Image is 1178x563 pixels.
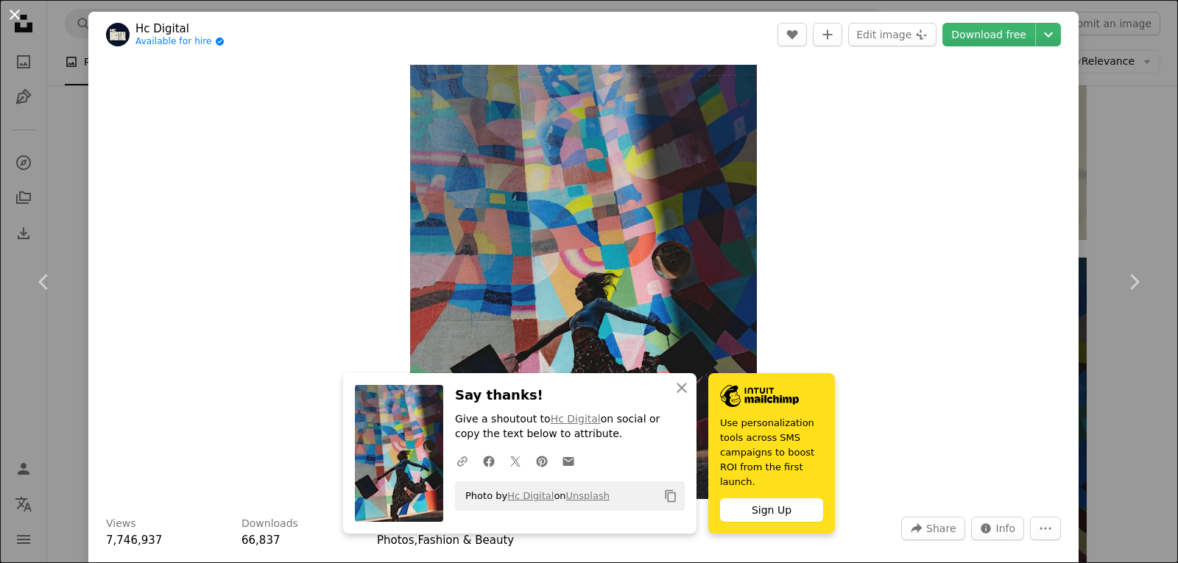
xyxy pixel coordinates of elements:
img: Go to Hc Digital's profile [106,23,130,46]
a: Fashion & Beauty [417,534,514,547]
span: , [415,534,418,547]
span: 66,837 [241,534,281,547]
button: Add to Collection [813,23,842,46]
p: Give a shoutout to on social or copy the text below to attribute. [455,412,685,442]
span: Use personalization tools across SMS campaigns to boost ROI from the first launch. [720,416,823,489]
span: 7,746,937 [106,534,162,547]
a: Unsplash [566,490,610,501]
button: Choose download size [1036,23,1061,46]
button: Share this image [901,517,964,540]
button: Copy to clipboard [658,484,683,509]
img: woman holding bag beside mural painting [410,65,758,499]
div: Sign Up [720,498,823,522]
a: Share on Twitter [502,446,529,475]
img: file-1690386555781-336d1949dad1image [720,385,799,407]
a: Download free [942,23,1035,46]
a: Use personalization tools across SMS campaigns to boost ROI from the first launch.Sign Up [708,373,835,534]
a: Hc Digital [135,21,225,36]
h3: Downloads [241,517,298,531]
a: Hc Digital [551,413,601,425]
button: Zoom in on this image [410,65,758,499]
button: Like [777,23,807,46]
a: Share on Facebook [476,446,502,475]
a: Available for hire [135,36,225,48]
a: Share over email [555,446,582,475]
button: More Actions [1030,517,1061,540]
span: Share [926,517,956,539]
a: Next [1090,211,1178,353]
button: Edit image [848,23,937,46]
h3: Say thanks! [455,385,685,406]
h3: Views [106,517,136,531]
a: Share on Pinterest [529,446,555,475]
a: Photos [377,534,415,547]
span: Photo by on [458,484,610,508]
span: Info [996,517,1016,539]
a: Hc Digital [507,490,554,501]
button: Stats about this image [971,517,1025,540]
